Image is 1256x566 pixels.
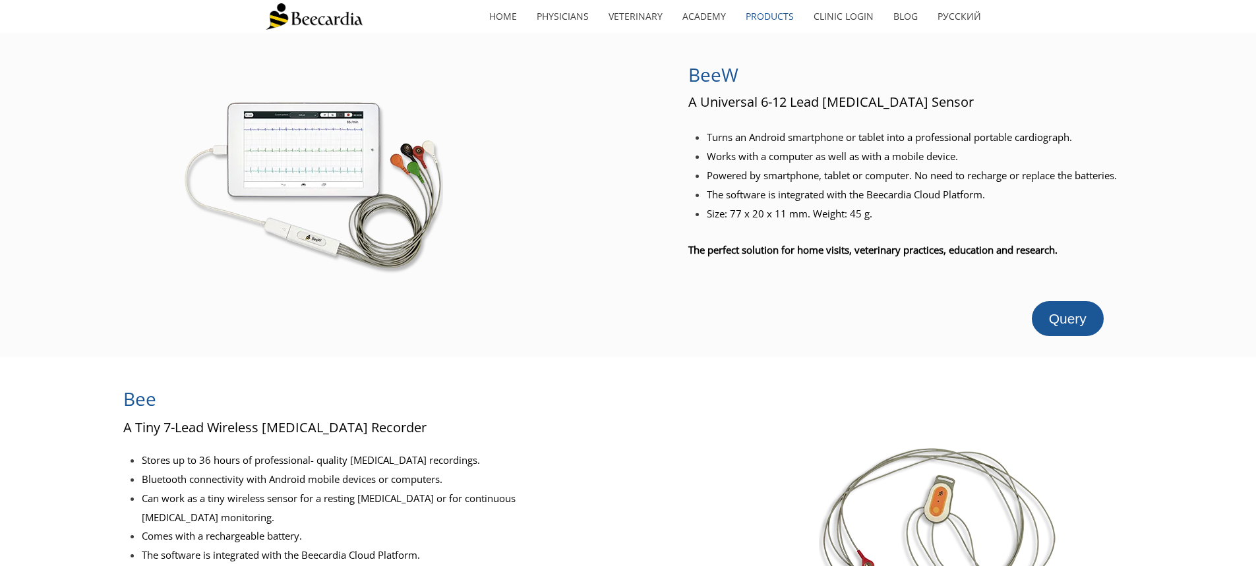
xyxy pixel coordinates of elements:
[599,1,673,32] a: Veterinary
[1032,301,1104,336] a: Query
[707,150,958,163] span: Works with a computer as well as with a mobile device.
[142,472,442,486] span: Bluetooth connectivity with Android mobile devices or computers.
[707,169,1117,182] span: Powered by smartphone, tablet or computer. No need to recharge or replace the batteries.
[1049,311,1087,326] span: Query
[142,492,516,524] span: Can work as a tiny wireless sensor for a resting [MEDICAL_DATA] or for continuous [MEDICAL_DATA] ...
[804,1,883,32] a: Clinic Login
[707,188,985,201] span: The software is integrated with the Beecardia Cloud Platform.
[688,62,738,87] span: BeeW
[142,453,480,467] span: Stores up to 36 hours of professional- quality [MEDICAL_DATA] recordings.
[707,207,872,220] span: Size: 77 x 20 x 11 mm. Weight: 45 g.
[142,548,420,561] span: The software is integrated with the Beecardia Cloud Platform.
[688,93,974,111] span: A Universal 6-12 Lead [MEDICAL_DATA] Sensor
[673,1,736,32] a: Academy
[883,1,928,32] a: Blog
[123,418,427,436] span: A Tiny 7-Lead Wireless [MEDICAL_DATA] Recorder
[527,1,599,32] a: Physicians
[928,1,991,32] a: Русский
[707,130,1072,144] span: Turns an Android smartphone or tablet into a professional portable cardiograph.
[736,1,804,32] a: Products
[142,529,302,542] span: Comes with a rechargeable battery.
[479,1,527,32] a: home
[123,386,156,411] span: Bee
[266,3,363,30] img: Beecardia
[688,243,1058,256] span: The perfect solution for home visits, veterinary practices, education and research.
